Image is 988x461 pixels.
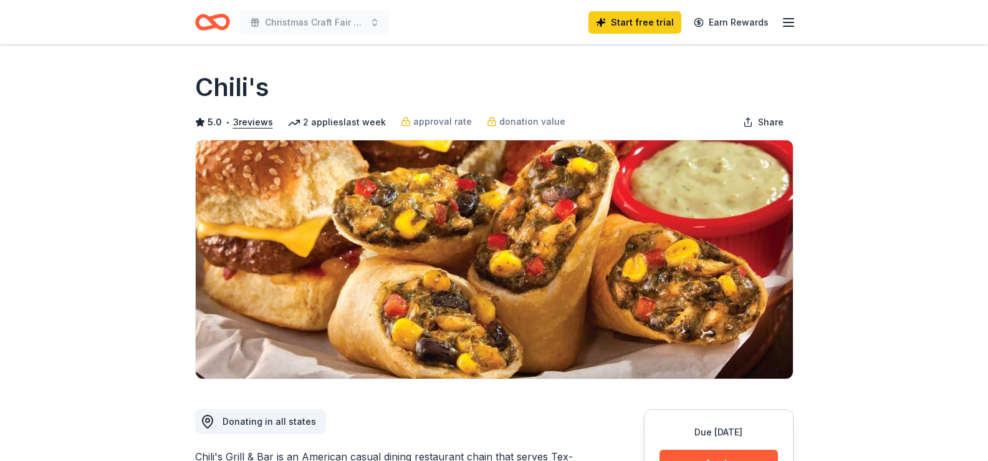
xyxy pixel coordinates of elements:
span: approval rate [413,114,472,129]
a: Start free trial [588,11,681,34]
a: donation value [487,114,565,129]
h1: Chili's [195,70,269,105]
span: 5.0 [208,115,222,130]
span: • [225,117,229,127]
img: Image for Chili's [196,140,793,379]
button: 3reviews [233,115,273,130]
a: Home [195,7,230,37]
span: Christmas Craft Fair and Basket Raffle [265,15,365,30]
button: Christmas Craft Fair and Basket Raffle [240,10,390,35]
button: Share [733,110,794,135]
a: approval rate [401,114,472,129]
div: Due [DATE] [659,425,778,440]
div: 2 applies last week [288,115,386,130]
span: Donating in all states [223,416,316,427]
a: Earn Rewards [686,11,776,34]
span: donation value [499,114,565,129]
span: Share [758,115,784,130]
